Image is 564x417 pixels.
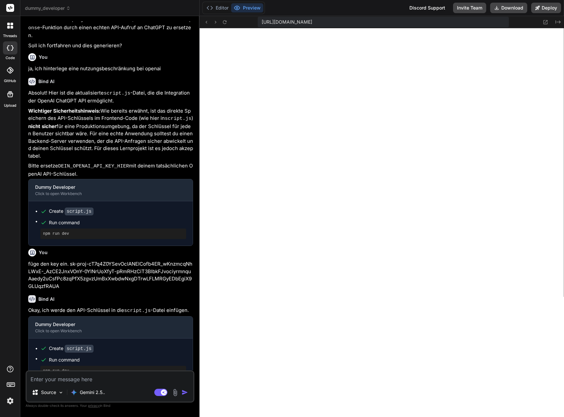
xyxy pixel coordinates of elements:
[43,368,184,374] pre: npm run dev
[41,389,56,396] p: Source
[35,321,176,328] div: Dummy Developer
[204,3,231,12] button: Editor
[28,123,56,129] strong: nicht sicher
[28,108,100,114] strong: Wichtiger Sicherheitshinweis:
[28,162,193,178] p: Bitte ersetze mit deinem tatsächlichen OpenAI API-Schlüssel.
[124,308,151,314] code: script.js
[49,345,94,352] div: Create
[28,107,193,160] p: Wie bereits erwähnt, ist das direkte Speichern des API-Schlüssels im Frontend-Code (wie hier in )...
[49,219,186,226] span: Run command
[35,191,176,196] div: Click to open Workbench
[28,65,193,73] p: ja, ich hinterlege eine nutzungsbeschränkung bei openai
[405,3,449,13] div: Discord Support
[28,89,193,105] p: Absolut! Hier ist die aktualisierte -Datei, die die Integration der OpenAI ChatGPT API ermöglicht.
[49,357,186,363] span: Run command
[35,184,176,190] div: Dummy Developer
[25,5,71,11] span: dummy_developer
[28,42,193,50] p: Soll ich fortfahren und dies generieren?
[453,3,486,13] button: Invite Team
[4,103,16,108] label: Upload
[29,179,182,201] button: Dummy DeveloperClick to open Workbench
[104,91,130,96] code: script.js
[5,395,16,406] img: settings
[531,3,561,13] button: Deploy
[39,54,48,60] h6: You
[58,164,129,169] code: DEIN_OPENAI_API_KEY_HIER
[3,33,17,39] label: threads
[39,249,48,256] h6: You
[6,55,15,61] label: code
[65,345,94,353] code: script.js
[38,296,54,302] h6: Bind AI
[28,17,192,31] code: simulateAiResponse
[165,116,191,121] code: script.js
[231,3,263,12] button: Preview
[4,78,16,84] label: GitHub
[58,390,64,395] img: Pick Models
[65,208,94,215] code: script.js
[35,328,176,334] div: Click to open Workbench
[80,389,105,396] p: Gemini 2.5..
[490,3,527,13] button: Download
[171,389,179,396] img: attachment
[49,208,94,215] div: Create
[29,317,182,338] button: Dummy DeveloperClick to open Workbench
[262,19,312,25] span: [URL][DOMAIN_NAME]
[38,78,54,85] h6: Bind AI
[26,403,194,409] p: Always double-check its answers. Your in Bind
[28,307,193,315] p: Okay, ich werde den API-Schlüssel in die -Datei einfügen.
[88,404,100,407] span: privacy
[71,389,77,396] img: Gemini 2.5 flash
[182,389,188,396] img: icon
[28,16,193,39] p: Ich werde die -Datei aktualisieren, um die -Funktion durch einen echten API-Aufruf an ChatGPT zu ...
[200,28,564,417] iframe: Preview
[28,260,193,290] p: füge den key ein. sk-proj-cT7q4Z0YSevOcIANEICofb4ER_wKnzmcqNhLWxE-_AzCE2JnxVOnY-0YINrUoXfyT-pRmRH...
[43,231,184,236] pre: npm run dev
